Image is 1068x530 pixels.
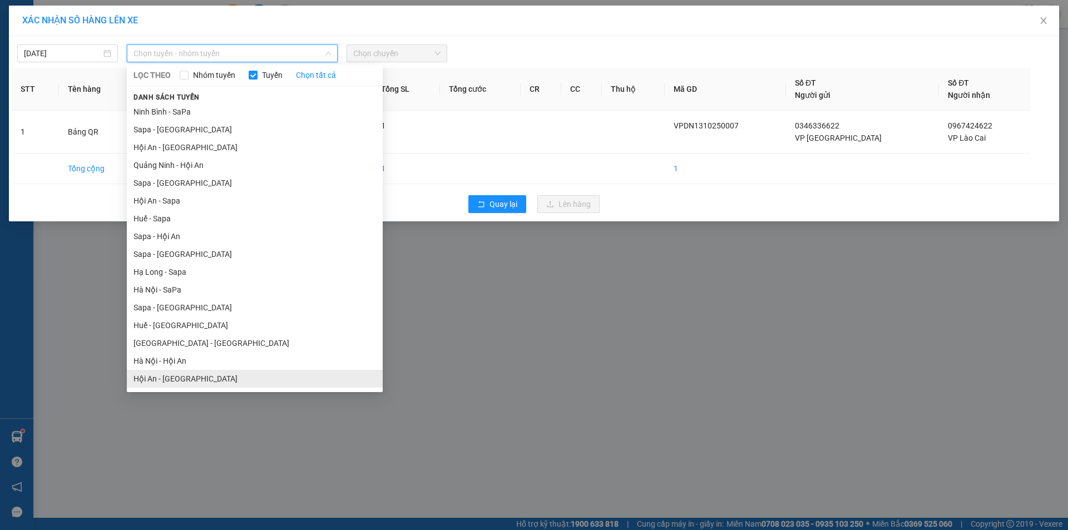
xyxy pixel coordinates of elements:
[665,153,786,184] td: 1
[127,138,383,156] li: Hội An - [GEOGRAPHIC_DATA]
[6,43,28,96] img: logo
[1039,16,1048,25] span: close
[34,56,122,82] span: ↔ [GEOGRAPHIC_DATA]
[674,121,739,130] span: VPDN1310250007
[537,195,600,213] button: uploadLên hàng
[602,68,665,111] th: Thu hộ
[489,198,517,210] span: Quay lại
[127,192,383,210] li: Hội An - Sapa
[127,281,383,299] li: Hà Nội - SaPa
[948,91,990,100] span: Người nhận
[127,370,383,388] li: Hội An - [GEOGRAPHIC_DATA]
[477,200,485,209] span: rollback
[296,69,336,81] a: Chọn tất cả
[127,352,383,370] li: Hà Nội - Hội An
[127,174,383,192] li: Sapa - [GEOGRAPHIC_DATA]
[59,68,139,111] th: Tên hàng
[325,50,332,57] span: down
[133,69,171,81] span: LỌC THEO
[127,92,206,102] span: Danh sách tuyến
[189,69,240,81] span: Nhóm tuyến
[665,68,786,111] th: Mã GD
[40,9,116,45] strong: CHUYỂN PHÁT NHANH HK BUSLINES
[372,68,439,111] th: Tổng SL
[795,78,816,87] span: Số ĐT
[127,103,383,121] li: Ninh Bình - SaPa
[948,133,986,142] span: VP Lào Cai
[127,316,383,334] li: Huế - [GEOGRAPHIC_DATA]
[22,15,138,26] span: XÁC NHẬN SỐ HÀNG LÊN XE
[258,69,287,81] span: Tuyến
[1028,6,1059,37] button: Close
[127,227,383,245] li: Sapa - Hội An
[795,91,830,100] span: Người gửi
[795,121,839,130] span: 0346336622
[353,45,441,62] span: Chọn chuyến
[128,68,209,80] span: VPDN1310250008
[59,153,139,184] td: Tổng cộng
[127,334,383,352] li: [GEOGRAPHIC_DATA] - [GEOGRAPHIC_DATA]
[948,78,969,87] span: Số ĐT
[127,263,383,281] li: Hạ Long - Sapa
[521,68,561,111] th: CR
[12,111,59,153] td: 1
[127,245,383,263] li: Sapa - [GEOGRAPHIC_DATA]
[795,133,882,142] span: VP [GEOGRAPHIC_DATA]
[127,299,383,316] li: Sapa - [GEOGRAPHIC_DATA]
[440,68,521,111] th: Tổng cước
[127,121,383,138] li: Sapa - [GEOGRAPHIC_DATA]
[34,47,122,82] span: SAPA, LÀO CAI ↔ [GEOGRAPHIC_DATA]
[561,68,602,111] th: CC
[59,111,139,153] td: Bảng QR
[468,195,526,213] button: rollbackQuay lại
[127,156,383,174] li: Quảng Ninh - Hội An
[948,121,992,130] span: 0967424622
[12,68,59,111] th: STT
[38,65,122,82] span: ↔ [GEOGRAPHIC_DATA]
[381,121,385,130] span: 1
[24,47,101,60] input: 13/10/2025
[133,45,331,62] span: Chọn tuyến - nhóm tuyến
[372,153,439,184] td: 1
[127,210,383,227] li: Huế - Sapa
